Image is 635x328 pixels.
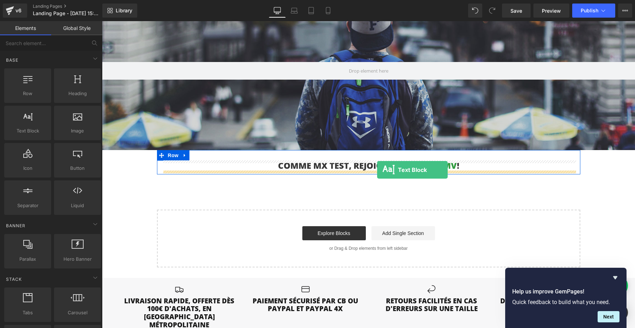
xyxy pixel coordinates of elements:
span: Banner [5,222,26,229]
a: Mobile [320,4,337,18]
span: Parallax [6,255,49,263]
span: Icon [6,165,49,172]
div: v6 [14,6,23,15]
button: Redo [485,4,499,18]
button: Next question [598,311,619,322]
span: Publish [581,8,598,13]
button: Hide survey [611,273,619,282]
a: Tablet [303,4,320,18]
button: Undo [468,4,482,18]
a: Expand / Collapse [78,129,87,140]
span: Base [5,57,19,63]
p: Quick feedback to build what you need. [512,299,619,305]
a: Desktop [269,4,286,18]
span: Heading [56,90,99,97]
a: v6 [3,4,27,18]
h6: Paiement sécurisé par CB ou PayPal et Paypal 4x [146,276,261,292]
h6: Livraison rapide, offerte dès 100€ d'achats, en [GEOGRAPHIC_DATA] Métropolitaine [20,276,135,308]
button: Publish [572,4,615,18]
span: Stack [5,276,23,283]
span: Landing Page - [DATE] 15:26:18 [33,11,101,16]
span: AMV [335,138,355,150]
button: More [618,4,632,18]
span: Tabs [6,309,49,316]
span: Save [510,7,522,14]
span: Text Block [6,127,49,135]
span: Preview [542,7,561,14]
div: Help us improve GemPages! [512,273,619,322]
a: Laptop [286,4,303,18]
p: or Drag & Drop elements from left sidebar [66,225,467,230]
a: Add Single Section [270,205,333,219]
a: Explore Blocks [200,205,264,219]
a: Preview [533,4,569,18]
a: Global Style [51,21,102,35]
span: Hero Banner [56,255,99,263]
h2: Help us improve GemPages! [512,287,619,296]
span: Image [56,127,99,135]
span: Row [64,129,78,140]
span: Library [116,7,132,14]
a: Landing Pages [33,4,114,9]
span: Carousel [56,309,99,316]
span: Separator [6,202,49,209]
span: Button [56,165,99,172]
h1: COMME MX TEST, REJOIGNEZ LE TEAM ! [60,140,473,150]
a: New Library [102,4,137,18]
span: Liquid [56,202,99,209]
h6: Retours facilités en cas d'erreurs sur une taille [272,276,388,292]
h6: Des produits sélectionnés par [PERSON_NAME] et Raph [398,276,514,292]
span: Row [6,90,49,97]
